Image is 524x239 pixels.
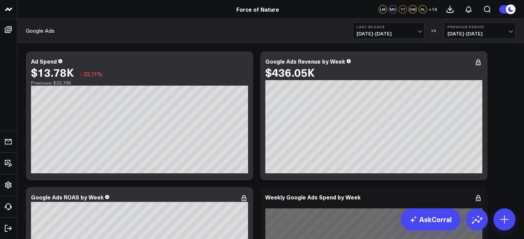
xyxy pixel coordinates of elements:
span: 33.71% [83,70,102,78]
b: Last 30 Days [357,25,421,29]
div: YT [399,5,407,13]
div: LM [379,5,387,13]
a: Google Ads [26,27,54,34]
div: Weekly Google Ads Spend by Week [265,193,361,201]
a: Force of Nature [236,6,279,13]
div: $436.05K [265,66,315,78]
span: + 14 [429,7,437,12]
div: RL [419,5,427,13]
span: [DATE] - [DATE] [357,31,421,36]
button: Last 30 Days[DATE]-[DATE] [353,22,424,39]
div: Google Ads Revenue by Week [265,57,345,65]
div: MD [389,5,397,13]
button: +14 [429,5,437,13]
a: AskCorral [401,208,460,230]
div: Ad Spend [31,57,57,65]
div: $13.78K [31,66,74,78]
div: Google Ads ROAS by Week [31,193,104,201]
div: DM [409,5,417,13]
button: Previous Period[DATE]-[DATE] [444,22,515,39]
span: [DATE] - [DATE] [448,31,512,36]
span: ↓ [79,69,82,78]
div: Previous: $20.79K [31,80,248,86]
div: VS [428,29,440,33]
b: Previous Period [448,25,512,29]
